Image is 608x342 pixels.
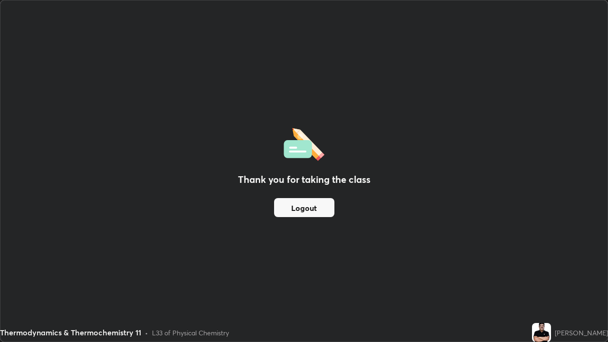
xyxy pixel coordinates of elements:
div: [PERSON_NAME] [555,328,608,338]
h2: Thank you for taking the class [238,172,370,187]
img: abc51e28aa9d40459becb4ae34ddc4b0.jpg [532,323,551,342]
button: Logout [274,198,334,217]
img: offlineFeedback.1438e8b3.svg [284,125,324,161]
div: • [145,328,148,338]
div: L33 of Physical Chemistry [152,328,229,338]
